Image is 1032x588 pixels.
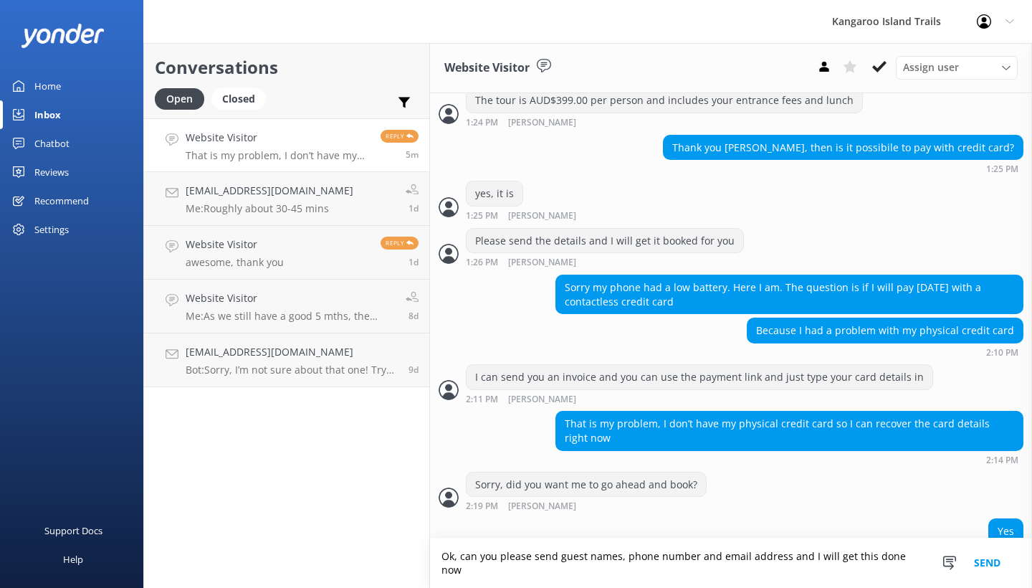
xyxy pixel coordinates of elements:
div: 01:41pm 16-Aug-2025 (UTC +09:30) Australia/Adelaide [466,394,933,404]
div: Because I had a problem with my physical credit card [747,318,1023,343]
div: Recommend [34,186,89,215]
div: 12:56pm 16-Aug-2025 (UTC +09:30) Australia/Adelaide [466,257,744,267]
p: Me: As we still have a good 5 mths, the chances are high [186,310,395,323]
a: [EMAIL_ADDRESS][DOMAIN_NAME]Bot:Sorry, I’m not sure about that one! Try asking in a different way... [144,333,429,387]
h3: Website Visitor [444,59,530,77]
img: yonder-white-logo.png [21,24,104,47]
p: That is my problem, I don’t have my physical credit card so I can recover the card details right now [186,149,370,162]
span: 02:01pm 07-Aug-2025 (UTC +09:30) Australia/Adelaide [408,310,419,322]
div: I can send you an invoice and you can use the payment link and just type your card details in [467,365,932,389]
div: That is my problem, I don’t have my physical credit card so I can recover the card details right now [556,412,1023,450]
h4: Website Visitor [186,290,395,306]
button: Send [960,539,1014,588]
h4: Website Visitor [186,130,370,146]
a: Website Visitorawesome, thank youReply1d [144,226,429,280]
div: Yes [989,519,1023,544]
div: 01:44pm 16-Aug-2025 (UTC +09:30) Australia/Adelaide [555,455,1023,465]
div: Chatbot [34,129,70,158]
span: Reply [381,130,419,143]
div: 12:55pm 16-Aug-2025 (UTC +09:30) Australia/Adelaide [663,163,1023,174]
span: 09:21am 07-Aug-2025 (UTC +09:30) Australia/Adelaide [408,364,419,376]
strong: 2:14 PM [986,456,1018,465]
textarea: Ok, can you please send guest names, phone number and email address and I will get this done no [430,539,1032,588]
div: Thank you [PERSON_NAME], then is it possibile to pay with credit card? [664,136,1023,160]
div: Please send the details and I will get it booked for you [467,229,743,253]
p: Bot: Sorry, I’m not sure about that one! Try asking in a different way, or reach out through our ... [186,364,398,376]
h4: [EMAIL_ADDRESS][DOMAIN_NAME] [186,183,353,199]
h2: Conversations [155,54,419,81]
strong: 1:24 PM [466,118,498,128]
h4: Website Visitor [186,237,284,252]
a: Closed [211,90,273,106]
span: [PERSON_NAME] [508,212,576,221]
div: Help [63,545,83,574]
span: 08:46pm 14-Aug-2025 (UTC +09:30) Australia/Adelaide [408,256,419,268]
div: Home [34,72,61,100]
strong: 1:25 PM [466,212,498,221]
div: Closed [211,88,266,110]
strong: 2:11 PM [466,395,498,404]
div: 12:55pm 16-Aug-2025 (UTC +09:30) Australia/Adelaide [466,210,623,221]
div: yes, it is [467,181,522,206]
div: 01:40pm 16-Aug-2025 (UTC +09:30) Australia/Adelaide [747,347,1023,357]
strong: 2:19 PM [466,502,498,511]
span: Reply [381,237,419,250]
div: Settings [34,215,69,244]
span: 09:22pm 14-Aug-2025 (UTC +09:30) Australia/Adelaide [408,202,419,214]
h4: [EMAIL_ADDRESS][DOMAIN_NAME] [186,344,398,360]
p: Me: Roughly about 30-45 mins [186,202,353,215]
div: The tour is AUD$399.00 per person and includes your entrance fees and lunch [467,88,862,113]
span: [PERSON_NAME] [508,502,576,511]
div: Sorry, did you want me to go ahead and book? [467,473,706,497]
a: Website VisitorThat is my problem, I don’t have my physical credit card so I can recover the card... [144,118,429,172]
div: Assign User [896,56,1018,79]
div: Sorry my phone had a low battery. Here I am. The question is if I will pay [DATE] with a contactl... [556,275,1023,313]
span: [PERSON_NAME] [508,118,576,128]
span: Assign user [903,60,959,75]
strong: 1:26 PM [466,258,498,267]
div: 01:49pm 16-Aug-2025 (UTC +09:30) Australia/Adelaide [466,501,707,511]
a: Open [155,90,211,106]
span: [PERSON_NAME] [508,395,576,404]
strong: 1:25 PM [986,165,1018,174]
span: [PERSON_NAME] [508,258,576,267]
strong: 2:10 PM [986,348,1018,357]
p: awesome, thank you [186,256,284,269]
a: Website VisitorMe:As we still have a good 5 mths, the chances are high8d [144,280,429,333]
a: [EMAIL_ADDRESS][DOMAIN_NAME]Me:Roughly about 30-45 mins1d [144,172,429,226]
div: Open [155,88,204,110]
div: Inbox [34,100,61,129]
span: 01:44pm 16-Aug-2025 (UTC +09:30) Australia/Adelaide [406,148,419,161]
div: Reviews [34,158,69,186]
div: 12:54pm 16-Aug-2025 (UTC +09:30) Australia/Adelaide [466,117,863,128]
div: Support Docs [44,516,102,545]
